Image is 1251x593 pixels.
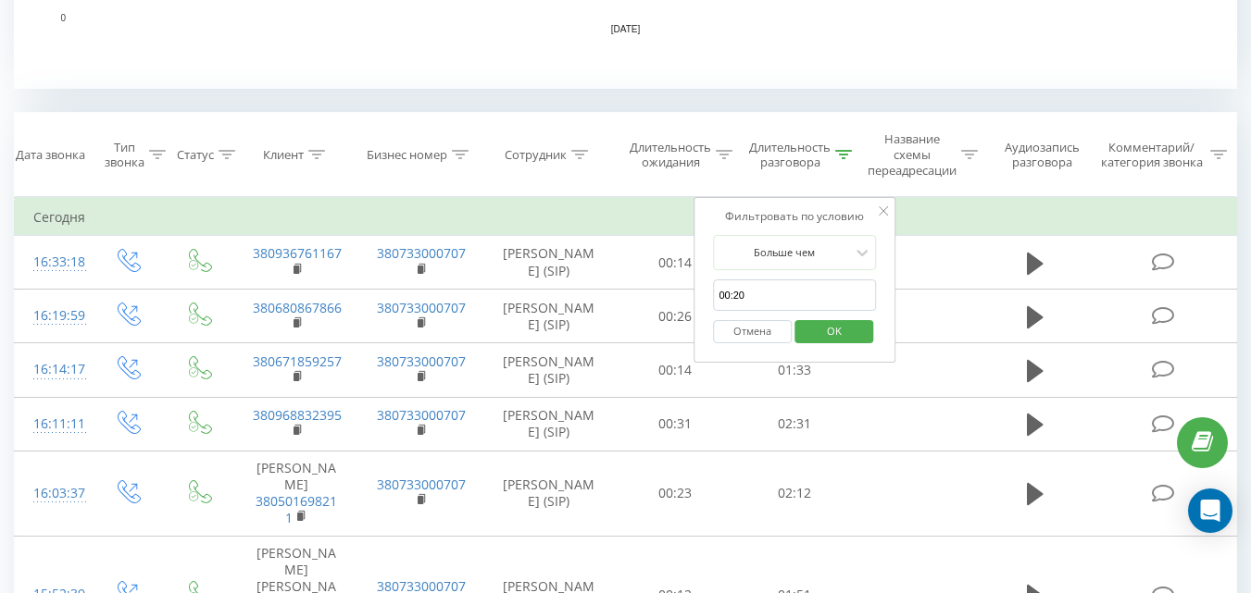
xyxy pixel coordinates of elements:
[995,140,1089,171] div: Аудиозапись разговора
[868,131,957,179] div: Название схемы переадресации
[713,320,792,343] button: Отмена
[253,299,342,316] a: 380680867866
[616,397,735,451] td: 00:31
[377,352,466,370] a: 380733000707
[482,343,616,397] td: [PERSON_NAME] (SIP)
[616,451,735,536] td: 00:23
[33,476,72,512] div: 16:03:37
[33,298,72,334] div: 16:19:59
[377,476,466,493] a: 380733000707
[377,299,466,316] a: 380733000707
[33,406,72,442] div: 16:11:11
[60,13,66,23] text: 0
[794,320,873,343] button: OK
[1188,488,1232,533] div: Open Intercom Messenger
[616,343,735,397] td: 00:14
[482,451,616,536] td: [PERSON_NAME] (SIP)
[253,406,342,424] a: 380968832395
[367,147,447,163] div: Бизнес номер
[735,343,855,397] td: 01:33
[505,147,567,163] div: Сотрудник
[713,207,876,226] div: Фильтровать по условию
[735,451,855,536] td: 02:12
[33,352,72,388] div: 16:14:17
[616,236,735,290] td: 00:14
[630,140,711,171] div: Длительность ожидания
[105,140,144,171] div: Тип звонка
[482,397,616,451] td: [PERSON_NAME] (SIP)
[1097,140,1206,171] div: Комментарий/категория звонка
[377,244,466,262] a: 380733000707
[482,236,616,290] td: [PERSON_NAME] (SIP)
[616,290,735,343] td: 00:26
[808,316,860,345] span: OK
[177,147,214,163] div: Статус
[713,279,876,312] input: 00:00
[33,244,72,280] div: 16:33:18
[234,451,358,536] td: [PERSON_NAME]
[15,199,1237,236] td: Сегодня
[482,290,616,343] td: [PERSON_NAME] (SIP)
[611,24,641,34] text: [DATE]
[16,147,85,163] div: Дата звонка
[263,147,304,163] div: Клиент
[377,406,466,424] a: 380733000707
[749,140,831,171] div: Длительность разговора
[735,397,855,451] td: 02:31
[253,244,342,262] a: 380936761167
[256,492,337,526] a: 380501698211
[253,352,342,370] a: 380671859257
